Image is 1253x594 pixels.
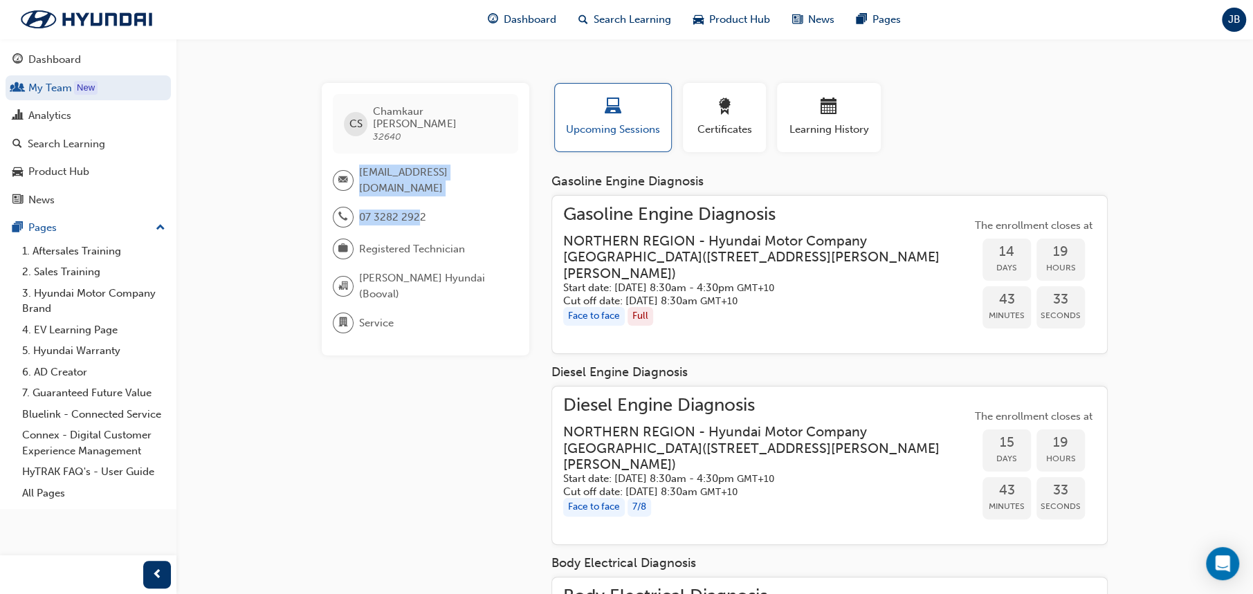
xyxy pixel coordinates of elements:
a: pages-iconPages [845,6,912,34]
span: email-icon [338,171,348,189]
span: award-icon [716,98,733,117]
span: [PERSON_NAME] Hyundai (Booval) [359,270,507,301]
a: 1. Aftersales Training [17,241,171,262]
button: Pages [6,215,171,241]
span: Australian Eastern Standard Time GMT+10 [700,486,738,498]
span: Gasoline Engine Diagnosis [563,207,971,223]
a: News [6,187,171,213]
div: Pages [28,220,57,236]
a: guage-iconDashboard [477,6,567,34]
h5: Start date: [DATE] 8:30am - 4:30pm [563,472,949,485]
h5: Cut off date: [DATE] 8:30am [563,295,949,308]
span: 33 [1036,483,1085,499]
div: Full [628,307,653,326]
span: Hours [1036,451,1085,467]
span: The enrollment closes at [971,409,1096,425]
span: Diesel Engine Diagnosis [563,398,971,414]
span: department-icon [338,314,348,332]
span: organisation-icon [338,277,348,295]
span: car-icon [693,11,704,28]
span: chart-icon [12,110,23,122]
a: 2. Sales Training [17,261,171,283]
a: 7. Guaranteed Future Value [17,382,171,404]
a: Search Learning [6,131,171,157]
h5: Cut off date: [DATE] 8:30am [563,485,949,499]
span: people-icon [12,82,23,95]
span: JB [1228,12,1241,28]
img: Trak [7,5,166,34]
a: Gasoline Engine DiagnosisNORTHERN REGION - Hyundai Motor Company [GEOGRAPHIC_DATA]([STREET_ADDRES... [563,207,1096,343]
button: Certificates [683,83,766,152]
h5: Start date: [DATE] 8:30am - 4:30pm [563,281,949,295]
button: Upcoming Sessions [554,83,672,152]
a: 4. EV Learning Page [17,319,171,341]
a: All Pages [17,483,171,504]
div: Tooltip anchor [74,81,98,95]
a: Connex - Digital Customer Experience Management [17,425,171,461]
span: 43 [982,292,1031,308]
div: Analytics [28,108,71,124]
span: search-icon [12,138,22,151]
a: 5. Hyundai Warranty [17,340,171,362]
button: JB [1222,8,1246,32]
span: Certificates [693,122,756,138]
span: Dashboard [504,12,556,28]
span: Upcoming Sessions [565,122,661,138]
a: Diesel Engine DiagnosisNORTHERN REGION - Hyundai Motor Company [GEOGRAPHIC_DATA]([STREET_ADDRESS]... [563,398,1096,534]
span: news-icon [792,11,803,28]
span: 14 [982,244,1031,260]
span: 19 [1036,435,1085,451]
span: calendar-icon [821,98,837,117]
span: Australian Eastern Standard Time GMT+10 [737,473,774,485]
div: Open Intercom Messenger [1206,547,1239,580]
span: Seconds [1036,308,1085,324]
span: guage-icon [12,54,23,66]
span: pages-icon [857,11,867,28]
a: Analytics [6,103,171,129]
span: Seconds [1036,499,1085,514]
a: My Team [6,75,171,101]
span: 32640 [373,131,401,142]
span: Days [982,451,1031,467]
div: Body Electrical Diagnosis [551,556,1108,571]
span: 19 [1036,244,1085,260]
span: phone-icon [338,208,348,226]
a: Bluelink - Connected Service [17,404,171,425]
span: Australian Eastern Standard Time GMT+10 [737,282,774,294]
div: Dashboard [28,52,81,68]
a: HyTRAK FAQ's - User Guide [17,461,171,483]
span: CS [349,116,363,132]
span: Search Learning [594,12,671,28]
div: Diesel Engine Diagnosis [551,365,1108,380]
span: news-icon [12,194,23,207]
div: Product Hub [28,164,89,180]
span: guage-icon [488,11,498,28]
span: 33 [1036,292,1085,308]
span: Chamkaur [PERSON_NAME] [373,105,507,130]
span: up-icon [156,219,165,237]
div: News [28,192,55,208]
span: prev-icon [152,566,163,584]
button: DashboardMy TeamAnalyticsSearch LearningProduct HubNews [6,44,171,215]
a: search-iconSearch Learning [567,6,682,34]
a: 6. AD Creator [17,362,171,383]
span: briefcase-icon [338,240,348,258]
span: 15 [982,435,1031,451]
h3: NORTHERN REGION - Hyundai Motor Company [GEOGRAPHIC_DATA] ( [STREET_ADDRESS][PERSON_NAME][PERSON_... [563,424,949,472]
span: 43 [982,483,1031,499]
span: Product Hub [709,12,770,28]
span: 07 3282 2922 [359,210,426,225]
div: Gasoline Engine Diagnosis [551,174,1108,189]
span: Minutes [982,499,1031,514]
a: 3. Hyundai Motor Company Brand [17,283,171,319]
button: Learning History [777,83,881,152]
span: search-icon [578,11,588,28]
span: Hours [1036,260,1085,276]
span: Minutes [982,308,1031,324]
div: Face to face [563,307,625,326]
a: news-iconNews [781,6,845,34]
span: pages-icon [12,222,23,234]
span: Pages [872,12,901,28]
span: Australian Eastern Standard Time GMT+10 [700,295,738,307]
